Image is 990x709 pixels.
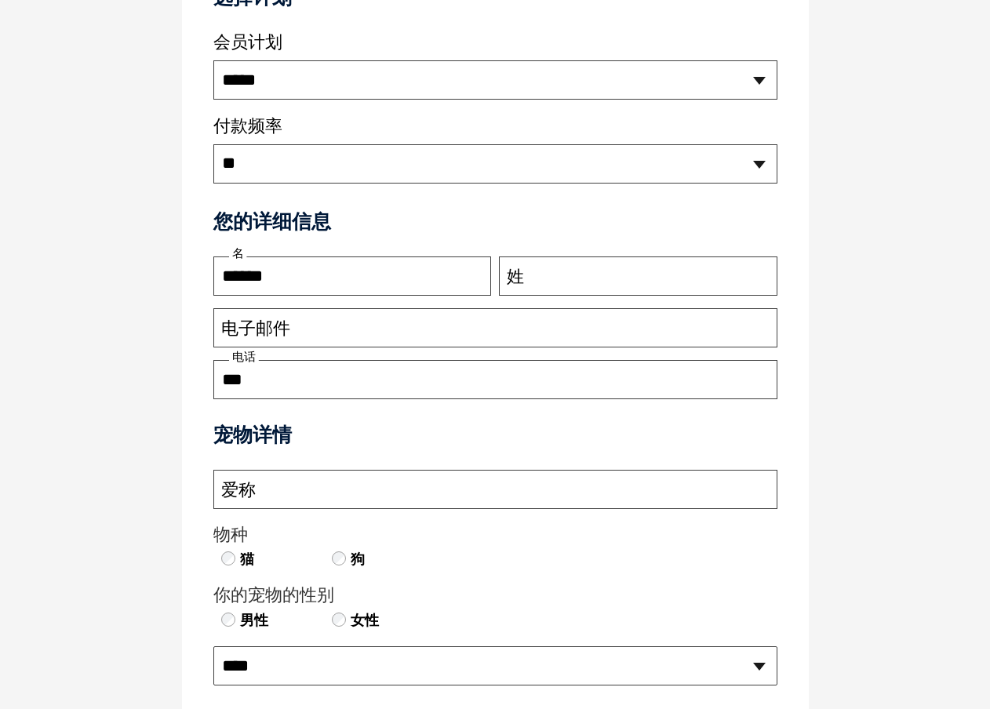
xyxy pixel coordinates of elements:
[213,423,292,446] font: 宠物详情
[221,318,290,338] font: 电子邮件
[213,31,282,52] font: 会员计划
[240,612,268,628] font: 男性
[351,612,379,628] font: 女性
[213,524,248,544] font: 物种
[507,266,524,286] font: 姓
[231,349,256,363] font: 电话
[213,115,282,136] font: 付款频率
[231,245,243,260] font: 名
[213,584,334,605] font: 你的宠物的性别
[213,209,331,233] font: 您的详细信息
[351,551,365,567] font: 狗
[240,551,254,567] font: 猫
